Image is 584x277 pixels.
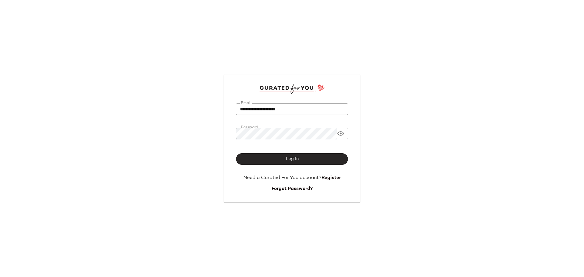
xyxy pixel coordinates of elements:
[285,157,298,161] span: Log In
[322,175,341,181] a: Register
[243,175,322,181] span: Need a Curated For You account?
[272,186,313,192] a: Forgot Password?
[236,153,348,165] button: Log In
[259,84,325,93] img: cfy_login_logo.DGdB1djN.svg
